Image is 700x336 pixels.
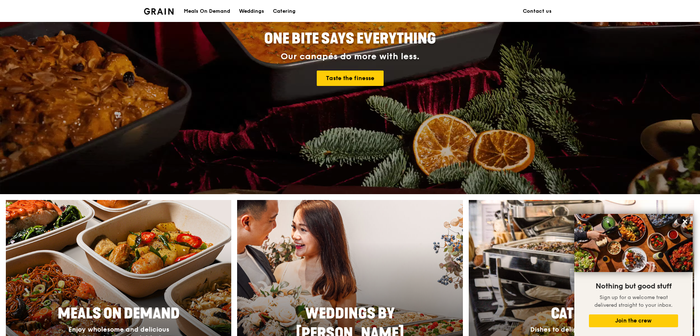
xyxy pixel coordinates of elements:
span: Sign up for a welcome treat delivered straight to your inbox. [594,294,673,308]
img: DSC07876-Edit02-Large.jpeg [574,214,693,272]
div: Catering [273,0,296,22]
span: Meals On Demand [58,305,180,322]
div: Weddings [239,0,264,22]
div: Our canapés do more with less. [218,52,482,62]
a: Weddings [235,0,269,22]
a: Contact us [518,0,556,22]
button: Join the crew [589,314,678,327]
span: ONE BITE SAYS EVERYTHING [264,30,436,48]
img: Grain [144,8,174,15]
span: Nothing but good stuff [596,282,672,291]
button: Close [679,216,691,227]
span: Catering [551,305,612,322]
div: Meals On Demand [184,0,230,22]
a: Taste the finesse [317,71,384,86]
a: Catering [269,0,300,22]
